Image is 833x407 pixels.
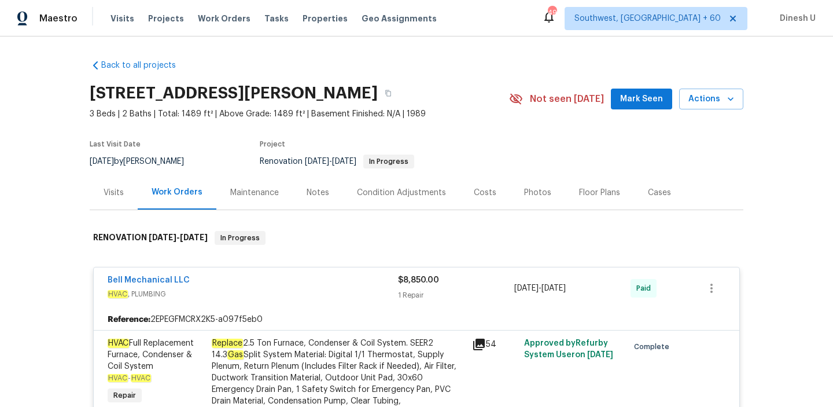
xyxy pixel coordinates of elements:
span: In Progress [216,232,264,244]
em: Replace [212,339,243,348]
div: Condition Adjustments [357,187,446,199]
div: Costs [474,187,496,199]
div: Cases [648,187,671,199]
div: Notes [307,187,329,199]
span: Mark Seen [620,92,663,107]
span: Maestro [39,13,78,24]
span: Project [260,141,285,148]
span: [DATE] [587,351,613,359]
h2: [STREET_ADDRESS][PERSON_NAME] [90,87,378,99]
span: Complete [634,341,674,353]
span: - [305,157,356,166]
span: In Progress [364,158,413,165]
span: Approved by Refurby System User on [524,339,613,359]
div: 2EPEGFMCRX2K5-a097f5eb0 [94,309,739,330]
span: Work Orders [198,13,250,24]
div: Visits [104,187,124,199]
span: - [149,233,208,241]
span: - [108,375,151,382]
span: [DATE] [514,284,539,292]
span: Dinesh U [775,13,816,24]
div: 497 [548,7,556,19]
span: Repair [109,390,141,401]
div: RENOVATION [DATE]-[DATE]In Progress [90,219,743,256]
span: [DATE] [149,233,176,241]
span: 3 Beds | 2 Baths | Total: 1489 ft² | Above Grade: 1489 ft² | Basement Finished: N/A | 1989 [90,108,509,120]
em: HVAC [108,339,129,348]
span: Actions [688,92,734,107]
div: by [PERSON_NAME] [90,155,198,168]
span: Geo Assignments [362,13,437,24]
div: Maintenance [230,187,279,199]
em: HVAC [108,374,128,382]
div: Photos [524,187,551,199]
span: [DATE] [90,157,114,166]
span: Paid [636,283,655,294]
span: [DATE] [305,157,329,166]
button: Copy Address [378,83,399,104]
span: $8,850.00 [398,276,439,284]
span: Visits [110,13,134,24]
span: Not seen [DATE] [530,93,604,105]
em: Gas [227,350,244,360]
span: Renovation [260,157,414,166]
span: - [514,283,566,294]
a: Back to all projects [90,60,201,71]
div: Work Orders [152,186,202,198]
em: HVAC [131,374,151,382]
div: Floor Plans [579,187,620,199]
button: Mark Seen [611,89,672,110]
span: [DATE] [332,157,356,166]
span: Last Visit Date [90,141,141,148]
em: HVAC [108,290,128,298]
span: Properties [303,13,348,24]
span: [DATE] [180,233,208,241]
h6: RENOVATION [93,231,208,245]
span: [DATE] [541,284,566,292]
span: Projects [148,13,184,24]
span: Full Replacement Furnace, Condenser & Coil System [108,339,194,371]
span: , PLUMBING [108,288,398,300]
div: 1 Repair [398,289,514,301]
span: Southwest, [GEOGRAPHIC_DATA] + 60 [574,13,721,24]
a: Bell Mechanical LLC [108,276,190,284]
span: Tasks [264,14,289,23]
div: 54 [472,338,517,351]
b: Reference: [108,314,150,325]
button: Actions [679,89,743,110]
